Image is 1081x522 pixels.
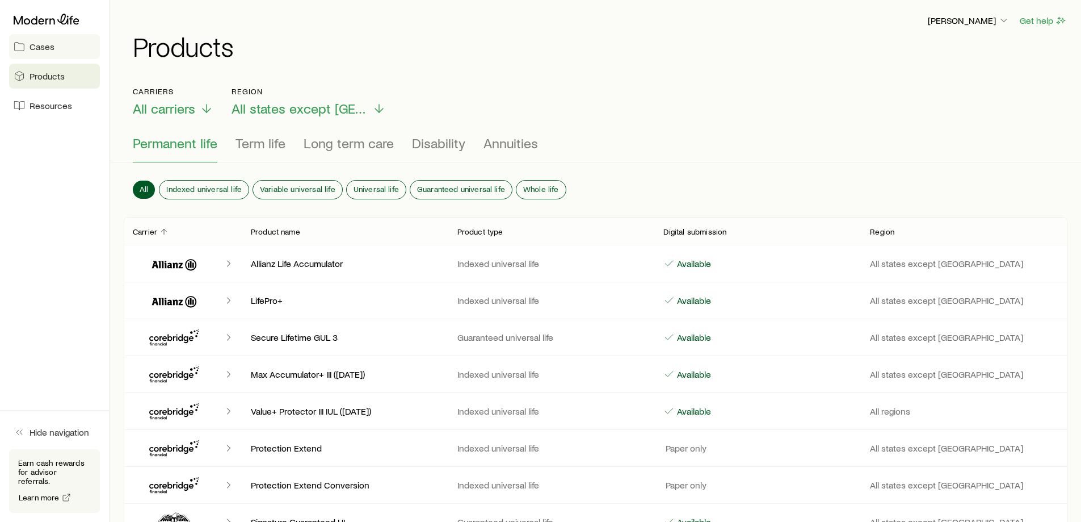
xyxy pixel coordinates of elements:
button: Variable universal life [253,181,342,199]
p: Digital submission [663,227,726,236]
p: Indexed universal life [457,442,646,454]
a: Resources [9,93,100,118]
p: Protection Extend Conversion [251,479,439,491]
span: Annuities [483,135,538,151]
span: Resources [30,100,72,111]
p: All states except [GEOGRAPHIC_DATA] [870,479,1058,491]
p: Carrier [133,227,157,236]
span: Guaranteed universal life [417,185,505,194]
span: Long term care [304,135,394,151]
p: Available [675,369,711,380]
button: CarriersAll carriers [133,87,213,117]
span: All [140,185,148,194]
span: Hide navigation [30,427,89,438]
p: Earn cash rewards for advisor referrals. [18,458,91,486]
span: Whole life [523,185,559,194]
p: [PERSON_NAME] [928,15,1010,26]
p: Available [675,295,711,306]
p: Carriers [133,87,213,96]
span: All carriers [133,101,195,116]
p: All regions [870,406,1058,417]
p: Paper only [663,479,706,491]
span: Products [30,70,65,82]
p: All states except [GEOGRAPHIC_DATA] [870,258,1058,269]
p: Guaranteed universal life [457,332,646,343]
p: Paper only [663,442,706,454]
p: Allianz Life Accumulator [251,258,439,269]
button: Universal life [347,181,406,199]
span: Variable universal life [260,185,335,194]
p: Available [675,406,711,417]
p: LifePro+ [251,295,439,306]
p: Indexed universal life [457,295,646,306]
span: All states except [GEOGRAPHIC_DATA] [232,101,368,116]
button: All [133,181,155,199]
p: Product name [251,227,300,236]
button: RegionAll states except [GEOGRAPHIC_DATA] [232,87,386,117]
button: Hide navigation [9,420,100,445]
p: Indexed universal life [457,369,646,380]
p: Region [232,87,386,96]
a: Cases [9,34,100,59]
p: Indexed universal life [457,258,646,269]
button: Guaranteed universal life [410,181,512,199]
span: Indexed universal life [166,185,242,194]
p: Indexed universal life [457,406,646,417]
span: Term life [235,135,285,151]
button: Get help [1019,14,1067,27]
span: Cases [30,41,54,52]
p: Value+ Protector III IUL ([DATE]) [251,406,439,417]
p: All states except [GEOGRAPHIC_DATA] [870,442,1058,454]
p: Indexed universal life [457,479,646,491]
button: Indexed universal life [159,181,249,199]
p: Secure Lifetime GUL 3 [251,332,439,343]
p: Protection Extend [251,442,439,454]
button: [PERSON_NAME] [927,14,1010,28]
p: Region [870,227,894,236]
span: Learn more [19,494,60,502]
div: Earn cash rewards for advisor referrals.Learn more [9,449,100,513]
p: All states except [GEOGRAPHIC_DATA] [870,295,1058,306]
h1: Products [133,32,1067,60]
p: Available [675,258,711,269]
button: Whole life [516,181,566,199]
a: Products [9,64,100,89]
span: Disability [412,135,465,151]
p: Product type [457,227,503,236]
div: Product types [133,135,1058,162]
span: Universal life [354,185,399,194]
p: Available [675,332,711,343]
p: All states except [GEOGRAPHIC_DATA] [870,369,1058,380]
p: Max Accumulator+ III ([DATE]) [251,369,439,380]
span: Permanent life [133,135,217,151]
p: All states except [GEOGRAPHIC_DATA] [870,332,1058,343]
